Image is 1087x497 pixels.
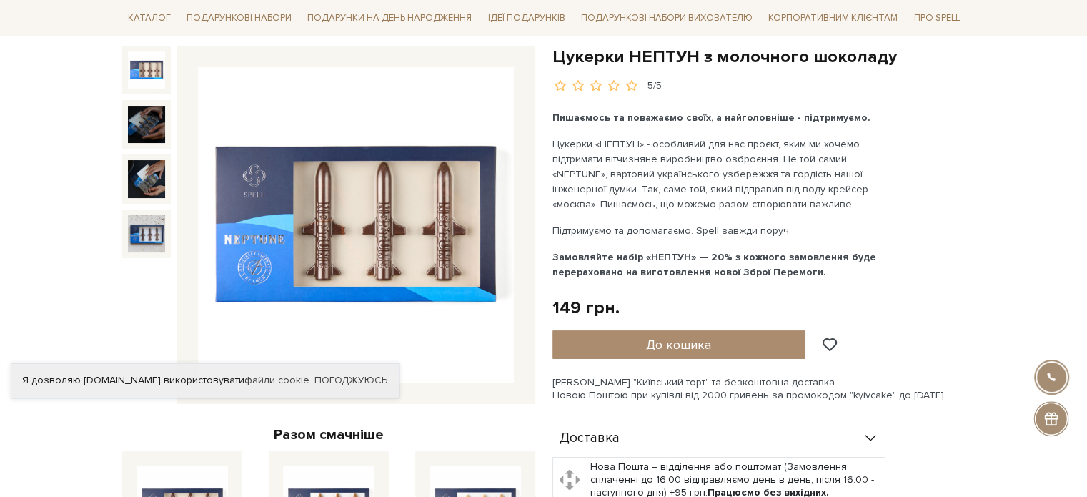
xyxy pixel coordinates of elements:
p: Цукерки «НЕПТУН» - особливий для нас проєкт, яким ми хочемо підтримати вітчизняне виробництво озб... [552,137,888,212]
a: Подарункові набори вихователю [575,6,758,30]
div: Я дозволяю [DOMAIN_NAME] використовувати [11,374,399,387]
img: Цукерки НЕПТУН з молочного шоколаду [128,215,165,252]
div: [PERSON_NAME] "Київський торт" та безкоштовна доставка Новою Поштою при купівлі від 2000 гривень ... [552,376,966,402]
a: Подарунки на День народження [302,7,477,29]
a: Каталог [122,7,177,29]
p: Підтримуємо та допомагаємо. Spell завжди поруч. [552,223,888,238]
img: Цукерки НЕПТУН з молочного шоколаду [128,160,165,197]
a: файли cookie [244,374,309,386]
b: Пишаємось та поважаємо своїх, а найголовніше - підтримуємо. [552,112,870,124]
a: Про Spell [908,7,965,29]
img: Цукерки НЕПТУН з молочного шоколаду [198,67,514,383]
div: Разом смачніше [122,425,535,444]
button: До кошика [552,330,806,359]
a: Корпоративним клієнтам [763,6,903,30]
b: Замовляйте набір «НЕПТУН» — 20% з кожного замовлення буде перераховано на виготовлення нової Збро... [552,251,876,278]
span: Доставка [560,432,620,445]
div: 149 грн. [552,297,620,319]
h1: Цукерки НЕПТУН з молочного шоколаду [552,46,966,68]
div: 5/5 [647,79,662,93]
img: Цукерки НЕПТУН з молочного шоколаду [128,106,165,143]
img: Цукерки НЕПТУН з молочного шоколаду [128,51,165,89]
a: Подарункові набори [181,7,297,29]
span: До кошика [646,337,711,353]
a: Ідеї подарунків [482,7,570,29]
a: Погоджуюсь [314,374,387,387]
